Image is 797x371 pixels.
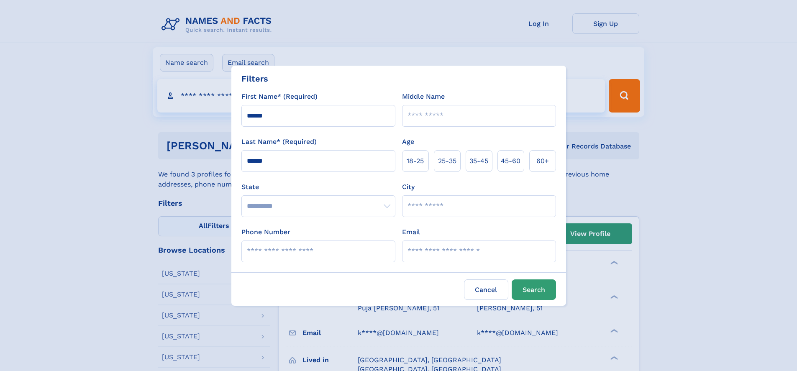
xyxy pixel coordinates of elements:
[402,92,445,102] label: Middle Name
[241,182,395,192] label: State
[407,156,424,166] span: 18‑25
[501,156,520,166] span: 45‑60
[402,182,415,192] label: City
[402,227,420,237] label: Email
[241,227,290,237] label: Phone Number
[241,137,317,147] label: Last Name* (Required)
[241,92,318,102] label: First Name* (Required)
[469,156,488,166] span: 35‑45
[512,279,556,300] button: Search
[464,279,508,300] label: Cancel
[402,137,414,147] label: Age
[438,156,456,166] span: 25‑35
[536,156,549,166] span: 60+
[241,72,268,85] div: Filters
